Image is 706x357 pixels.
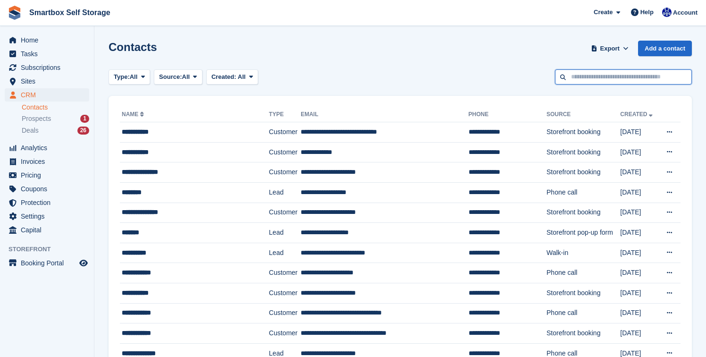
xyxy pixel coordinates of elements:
button: Created: All [206,69,258,85]
a: Prospects 1 [22,114,89,124]
button: Source: All [154,69,202,85]
td: [DATE] [620,223,658,243]
a: Preview store [78,257,89,269]
td: Lead [269,223,301,243]
span: Export [600,44,620,53]
span: CRM [21,88,77,102]
td: [DATE] [620,303,658,323]
td: Customer [269,263,301,283]
th: Phone [469,107,546,122]
td: Customer [269,142,301,162]
span: All [238,73,246,80]
div: 1 [80,115,89,123]
a: Created [620,111,655,118]
td: Phone call [546,182,620,203]
td: [DATE] [620,203,658,223]
a: menu [5,196,89,209]
a: menu [5,141,89,154]
span: All [130,72,138,82]
td: Storefront booking [546,203,620,223]
td: Walk-in [546,243,620,263]
td: [DATE] [620,142,658,162]
a: menu [5,61,89,74]
th: Source [546,107,620,122]
span: Account [673,8,698,17]
td: [DATE] [620,122,658,143]
td: Customer [269,162,301,183]
button: Type: All [109,69,150,85]
a: Contacts [22,103,89,112]
a: menu [5,88,89,102]
a: menu [5,75,89,88]
span: Subscriptions [21,61,77,74]
td: [DATE] [620,162,658,183]
span: Source: [159,72,182,82]
a: menu [5,47,89,60]
span: Invoices [21,155,77,168]
span: Coupons [21,182,77,195]
span: Tasks [21,47,77,60]
th: Type [269,107,301,122]
span: Home [21,34,77,47]
td: Storefront booking [546,122,620,143]
span: Pricing [21,169,77,182]
a: Name [122,111,146,118]
span: Prospects [22,114,51,123]
td: Customer [269,303,301,323]
span: Analytics [21,141,77,154]
a: menu [5,34,89,47]
td: Storefront booking [546,283,620,303]
button: Export [589,41,630,56]
td: Storefront booking [546,162,620,183]
span: Booking Portal [21,256,77,270]
span: Deals [22,126,39,135]
td: Customer [269,323,301,344]
td: Storefront booking [546,142,620,162]
td: Customer [269,283,301,303]
a: menu [5,155,89,168]
span: Create [594,8,613,17]
td: [DATE] [620,182,658,203]
span: Settings [21,210,77,223]
td: [DATE] [620,323,658,344]
td: Customer [269,203,301,223]
span: All [182,72,190,82]
img: Mary Canham [662,8,672,17]
a: menu [5,223,89,237]
td: [DATE] [620,243,658,263]
td: Phone call [546,303,620,323]
a: Smartbox Self Storage [25,5,114,20]
td: Storefront pop-up form [546,223,620,243]
span: Help [640,8,654,17]
td: Lead [269,182,301,203]
td: Customer [269,122,301,143]
h1: Contacts [109,41,157,53]
span: Type: [114,72,130,82]
td: [DATE] [620,283,658,303]
td: Phone call [546,263,620,283]
span: Sites [21,75,77,88]
span: Created: [211,73,236,80]
td: Storefront booking [546,323,620,344]
div: 26 [77,127,89,135]
a: menu [5,182,89,195]
span: Capital [21,223,77,237]
a: menu [5,210,89,223]
td: [DATE] [620,263,658,283]
th: Email [301,107,468,122]
a: menu [5,169,89,182]
span: Storefront [8,245,94,254]
a: Deals 26 [22,126,89,136]
img: stora-icon-8386f47178a22dfd0bd8f6a31ec36ba5ce8667c1dd55bd0f319d3a0aa187defe.svg [8,6,22,20]
a: menu [5,256,89,270]
a: Add a contact [638,41,692,56]
td: Lead [269,243,301,263]
span: Protection [21,196,77,209]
